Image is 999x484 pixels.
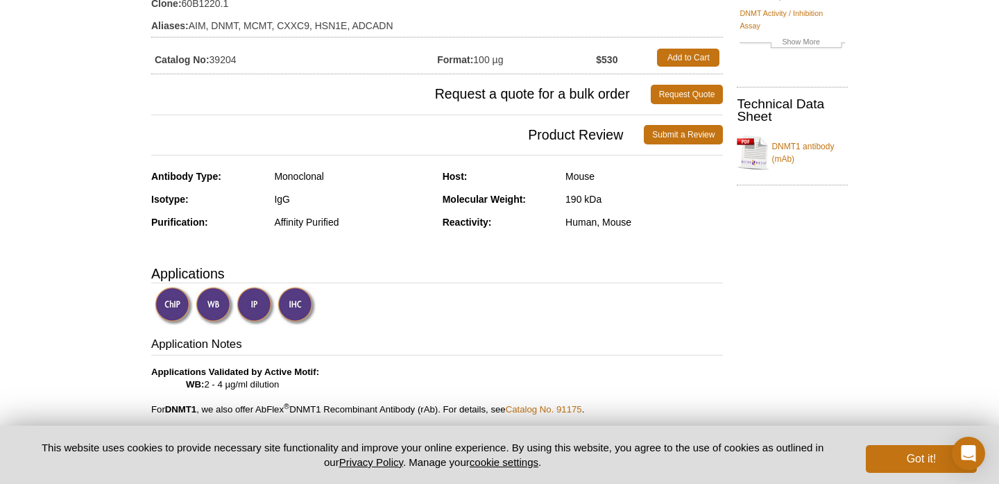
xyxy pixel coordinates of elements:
[151,19,189,32] strong: Aliases:
[437,45,596,70] td: 100 µg
[151,171,221,182] strong: Antibody Type:
[274,216,432,228] div: Affinity Purified
[274,170,432,183] div: Monoclonal
[151,85,651,104] span: Request a quote for a bulk order
[151,11,723,33] td: AIM, DNMT, MCMT, CXXC9, HSN1E, ADCADN
[443,217,492,228] strong: Reactivity:
[470,456,538,468] button: cookie settings
[565,193,723,206] div: 190 kDa
[151,367,319,377] b: Applications Validated by Active Motif:
[151,125,644,144] span: Product Review
[274,193,432,206] div: IgG
[737,98,848,123] h2: Technical Data Sheet
[339,456,403,468] a: Privacy Policy
[277,287,316,325] img: Immunohistochemistry Validated
[596,53,617,66] strong: $530
[737,132,848,174] a: DNMT1 antibody (mAb)
[740,35,845,51] a: Show More
[155,53,210,66] strong: Catalog No:
[165,404,196,415] b: DNMT1
[155,287,193,325] img: ChIP Validated
[952,437,985,470] div: Open Intercom Messenger
[437,53,473,66] strong: Format:
[284,401,289,410] sup: ®
[740,7,845,32] a: DNMT Activity / Inhibition Assay
[186,379,204,390] strong: WB:
[644,125,723,144] a: Submit a Review
[565,216,723,228] div: Human, Mouse
[237,287,275,325] img: Immunoprecipitation Validated
[443,194,526,205] strong: Molecular Weight:
[151,263,723,284] h3: Applications
[196,287,234,325] img: Western Blot Validated
[151,366,723,416] p: 2 - 4 µg/ml dilution For , we also offer AbFlex DNMT1 Recombinant Antibody (rAb). For details, see .
[151,217,208,228] strong: Purification:
[657,49,719,67] a: Add to Cart
[22,440,843,469] p: This website uses cookies to provide necessary site functionality and improve your online experie...
[651,85,724,104] a: Request Quote
[151,336,723,356] h3: Application Notes
[151,194,189,205] strong: Isotype:
[443,171,468,182] strong: Host:
[866,445,977,473] button: Got it!
[506,404,582,415] a: Catalog No. 91175
[565,170,723,183] div: Mouse
[151,45,437,70] td: 39204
